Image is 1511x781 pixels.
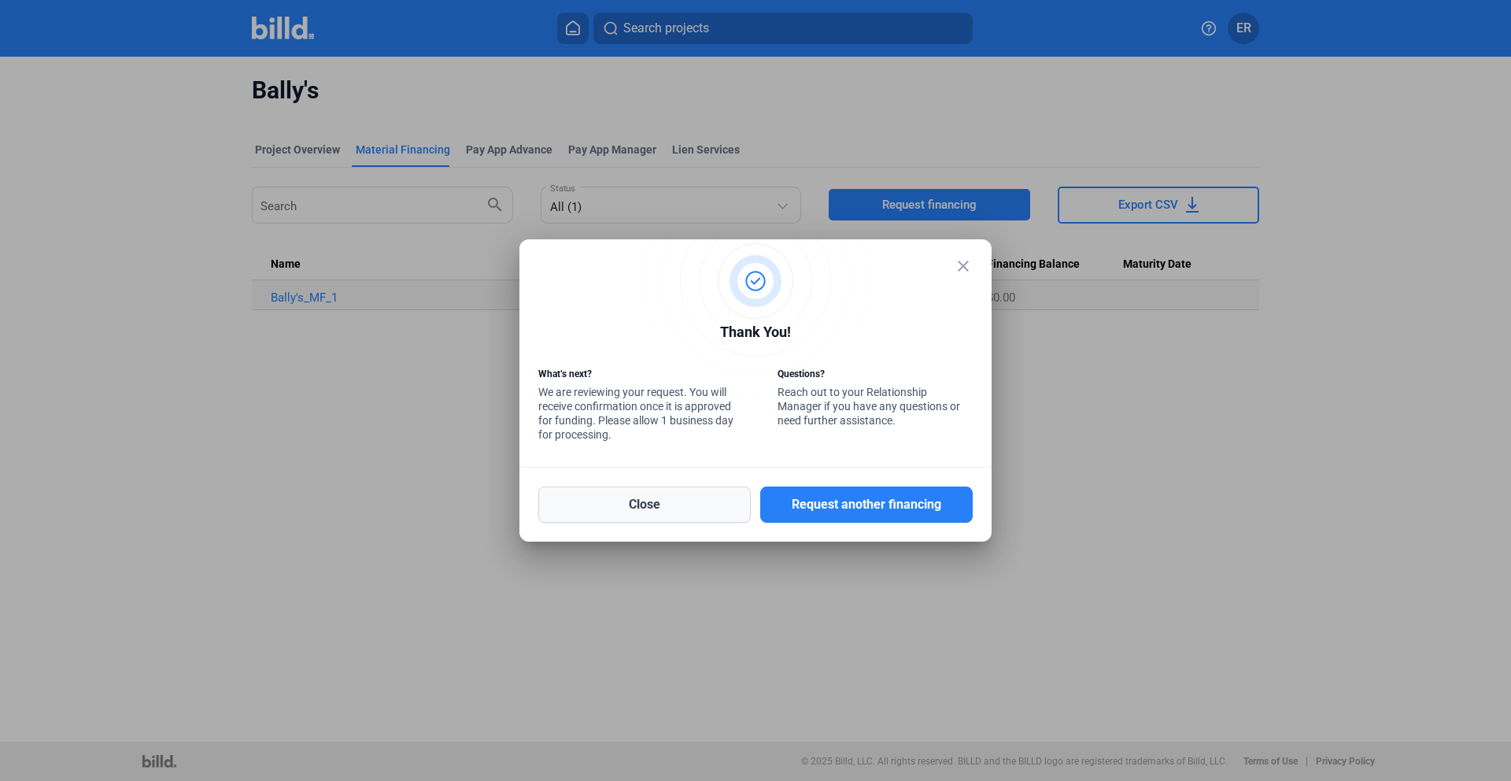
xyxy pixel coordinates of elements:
[778,367,973,431] div: Reach out to your Relationship Manager if you have any questions or need further assistance.
[778,367,973,385] div: Questions?
[538,367,733,446] div: We are reviewing your request. You will receive confirmation once it is approved for funding. Ple...
[954,257,973,276] mat-icon: close
[760,487,973,523] button: Request another financing
[538,367,733,385] div: What’s next?
[538,321,973,347] div: Thank You!
[538,487,751,523] button: Close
